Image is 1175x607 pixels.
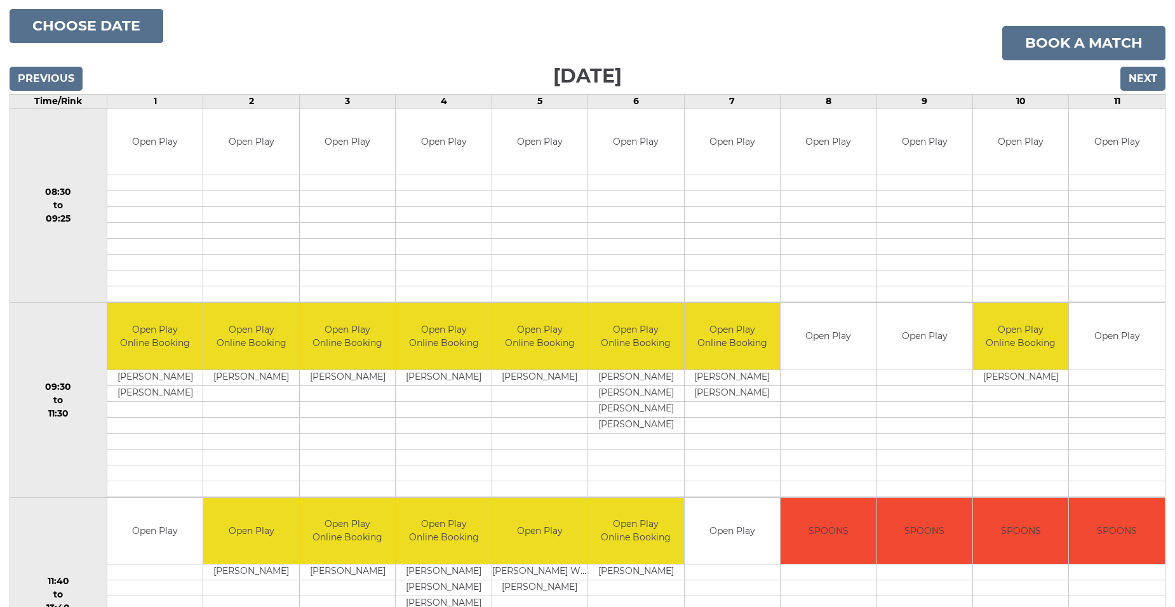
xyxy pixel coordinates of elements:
td: Open Play [973,109,1068,175]
td: Open Play [1069,303,1165,370]
td: SPOONS [781,498,876,564]
button: Choose date [10,9,163,43]
td: 11 [1069,94,1165,108]
td: 09:30 to 11:30 [10,303,107,498]
td: [PERSON_NAME] [300,564,395,580]
td: [PERSON_NAME] WOADDEN [492,564,587,580]
td: Time/Rink [10,94,107,108]
td: Open Play Online Booking [300,303,395,370]
td: [PERSON_NAME] [203,370,299,385]
td: [PERSON_NAME] [588,401,683,417]
input: Previous [10,67,83,91]
td: [PERSON_NAME] [203,564,299,580]
td: Open Play [107,498,203,564]
input: Next [1120,67,1165,91]
td: Open Play Online Booking [973,303,1068,370]
td: [PERSON_NAME] [396,564,491,580]
td: 5 [492,94,587,108]
td: Open Play Online Booking [107,303,203,370]
td: [PERSON_NAME] [492,370,587,385]
td: Open Play [107,109,203,175]
td: [PERSON_NAME] [396,370,491,385]
td: Open Play [685,498,780,564]
td: Open Play [396,109,491,175]
td: Open Play [1069,109,1165,175]
td: Open Play Online Booking [396,498,491,564]
td: Open Play Online Booking [588,498,683,564]
td: [PERSON_NAME] [107,370,203,385]
td: 8 [781,94,876,108]
td: 9 [876,94,972,108]
td: [PERSON_NAME] [588,417,683,433]
td: [PERSON_NAME] [588,370,683,385]
td: Open Play Online Booking [685,303,780,370]
td: [PERSON_NAME] [107,385,203,401]
a: Book a match [1002,26,1165,60]
td: Open Play [203,498,299,564]
td: Open Play [781,303,876,370]
td: Open Play [781,109,876,175]
td: SPOONS [877,498,972,564]
td: SPOONS [973,498,1068,564]
td: Open Play [492,109,587,175]
td: Open Play Online Booking [492,303,587,370]
td: 3 [299,94,395,108]
td: 4 [396,94,492,108]
td: [PERSON_NAME] [685,370,780,385]
td: Open Play [300,109,395,175]
td: Open Play Online Booking [396,303,491,370]
td: SPOONS [1069,498,1165,564]
td: [PERSON_NAME] [685,385,780,401]
td: [PERSON_NAME] [588,385,683,401]
td: Open Play [877,109,972,175]
td: Open Play [877,303,972,370]
td: Open Play Online Booking [203,303,299,370]
td: Open Play [685,109,780,175]
td: Open Play [203,109,299,175]
td: Open Play [492,498,587,564]
td: [PERSON_NAME] [300,370,395,385]
td: 7 [684,94,780,108]
td: 10 [973,94,1069,108]
td: 1 [107,94,203,108]
td: Open Play [588,109,683,175]
td: [PERSON_NAME] [492,580,587,596]
td: Open Play Online Booking [588,303,683,370]
td: [PERSON_NAME] [396,580,491,596]
td: 08:30 to 09:25 [10,108,107,303]
td: 6 [588,94,684,108]
td: [PERSON_NAME] [588,564,683,580]
td: 2 [203,94,299,108]
td: Open Play Online Booking [300,498,395,564]
td: [PERSON_NAME] [973,370,1068,385]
